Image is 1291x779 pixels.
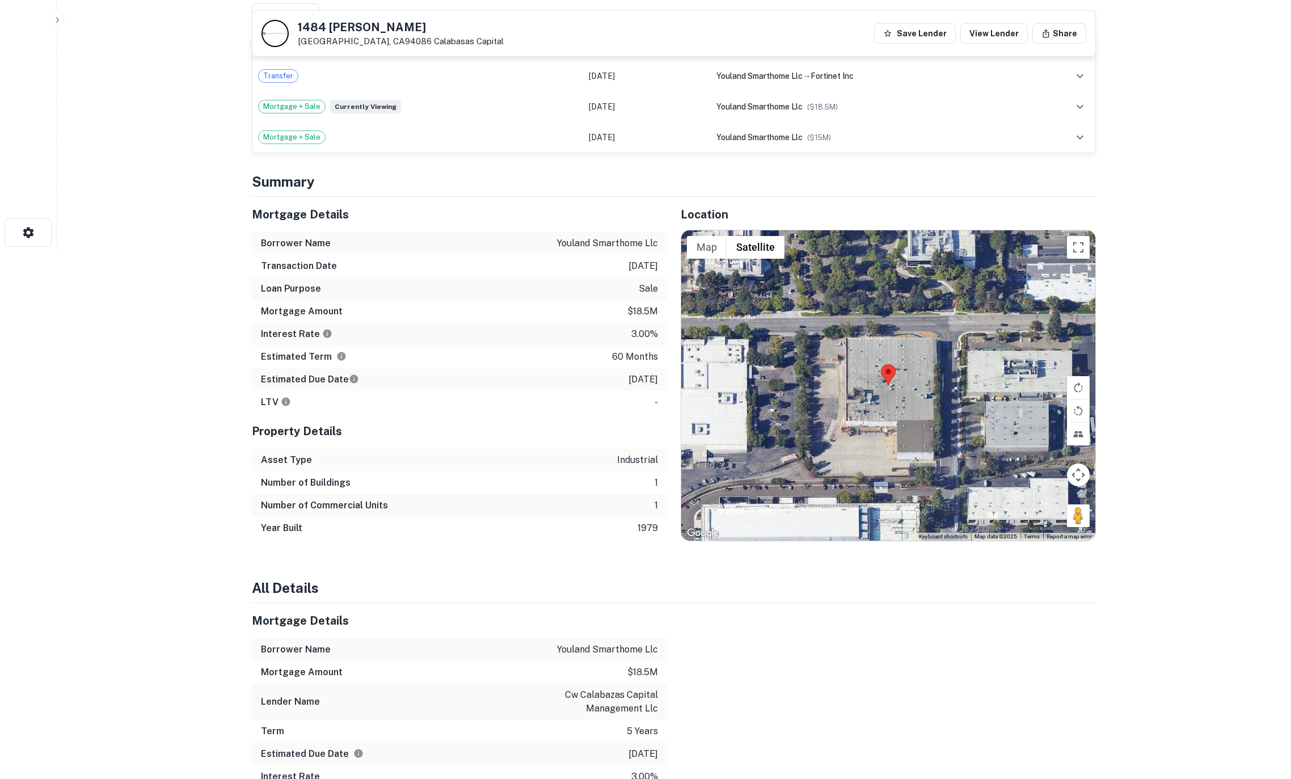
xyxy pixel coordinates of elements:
h6: Loan Purpose [261,282,321,296]
h6: LTV [261,395,291,409]
img: Google [684,526,722,541]
span: youland smarthome llc [716,71,803,81]
h6: Interest Rate [261,327,332,341]
a: Calabasas Capital [434,36,504,46]
h4: All Details [252,578,1096,598]
p: 3.00% [631,327,658,341]
span: youland smarthome llc [716,102,803,111]
div: → [716,70,1024,82]
td: [DATE] [583,91,711,122]
p: 1979 [638,521,658,535]
h6: Transaction Date [261,259,337,273]
button: Share [1032,23,1086,44]
td: [DATE] [583,122,711,153]
p: cw calabazas capital management llc [556,688,658,715]
iframe: Chat Widget [1234,688,1291,743]
h6: Borrower Name [261,643,331,656]
span: fortinet inc [811,71,854,81]
p: 60 months [612,350,658,364]
svg: Estimate is based on a standard schedule for this type of loan. [353,748,364,759]
h5: Location [681,206,1096,223]
button: expand row [1070,66,1090,86]
p: 1 [655,499,658,512]
svg: The interest rates displayed on the website are for informational purposes only and may be report... [322,329,332,339]
svg: Estimate is based on a standard schedule for this type of loan. [349,374,359,384]
p: youland smarthome llc [557,643,658,656]
button: expand row [1070,128,1090,147]
span: Map data ©2025 [974,533,1017,540]
span: Transfer [259,70,298,82]
svg: Term is based on a standard schedule for this type of loan. [336,351,347,361]
h6: Asset Type [261,453,312,467]
h6: Estimated Due Date [261,747,364,761]
p: $18.5m [627,305,658,318]
h6: Estimated Due Date [261,373,359,386]
span: Currently viewing [330,100,401,113]
a: Terms (opens in new tab) [1024,533,1040,540]
h5: 1484 [PERSON_NAME] [298,22,504,33]
button: Map camera controls [1067,464,1090,486]
h4: Summary [252,171,1096,192]
span: youland smarthome llc [716,133,803,142]
h6: Year Built [261,521,302,535]
div: All Types [252,3,320,26]
button: Rotate map counterclockwise [1067,399,1090,422]
p: 5 years [627,725,658,738]
span: Mortgage + Sale [259,132,325,143]
h5: Property Details [252,423,667,440]
p: sale [639,282,658,296]
p: 1 [655,476,658,490]
button: Toggle fullscreen view [1067,236,1090,259]
h6: Borrower Name [261,237,331,250]
a: Report a map error [1047,533,1092,540]
p: [GEOGRAPHIC_DATA], CA94086 [298,36,504,47]
h5: Mortgage Details [252,612,667,629]
p: [DATE] [628,259,658,273]
td: [DATE] [583,61,711,91]
h6: Estimated Term [261,350,347,364]
p: - [655,395,658,409]
h6: Mortgage Amount [261,305,343,318]
button: expand row [1070,97,1090,116]
button: Rotate map clockwise [1067,376,1090,399]
h6: Number of Commercial Units [261,499,388,512]
a: Open this area in Google Maps (opens a new window) [684,526,722,541]
h6: Term [261,725,284,738]
button: Show street map [687,236,727,259]
h6: Number of Buildings [261,476,351,490]
p: [DATE] [628,747,658,761]
p: youland smarthome llc [557,237,658,250]
span: ($ 18.5M ) [807,103,838,111]
p: $18.5m [627,666,658,679]
p: [DATE] [628,373,658,386]
button: Expand All [1036,6,1096,23]
svg: LTVs displayed on the website are for informational purposes only and may be reported incorrectly... [281,397,291,407]
span: ($ 15M ) [807,133,831,142]
h6: Lender Name [261,695,320,709]
a: View Lender [960,23,1028,44]
button: Keyboard shortcuts [919,533,968,541]
button: Save Lender [874,23,956,44]
button: Tilt map [1067,423,1090,445]
button: Show satellite imagery [727,236,784,259]
button: Drag Pegman onto the map to open Street View [1067,504,1090,527]
p: industrial [617,453,658,467]
h6: Mortgage Amount [261,666,343,679]
span: Mortgage + Sale [259,101,325,112]
h5: Mortgage Details [252,206,667,223]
